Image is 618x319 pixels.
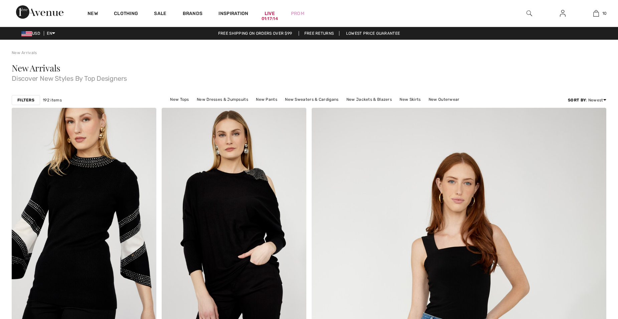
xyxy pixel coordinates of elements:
[12,62,60,74] span: New Arrivals
[343,95,395,104] a: New Jackets & Blazers
[17,97,34,103] strong: Filters
[602,10,607,16] span: 10
[580,9,612,17] a: 10
[526,9,532,17] img: search the website
[154,11,166,18] a: Sale
[193,95,252,104] a: New Dresses & Jumpsuits
[213,31,298,36] a: Free shipping on orders over $99
[568,98,586,102] strong: Sort By
[555,9,571,18] a: Sign In
[568,97,606,103] div: : Newest
[88,11,98,18] a: New
[21,31,43,36] span: USD
[262,16,278,22] div: 01:17:14
[299,31,340,36] a: Free Returns
[265,10,275,17] a: Live01:17:14
[12,50,37,55] a: New Arrivals
[218,11,248,18] span: Inspiration
[21,31,32,36] img: US Dollar
[43,97,62,103] span: 192 items
[291,10,304,17] a: Prom
[253,95,281,104] a: New Pants
[282,95,342,104] a: New Sweaters & Cardigans
[16,5,63,19] img: 1ère Avenue
[593,9,599,17] img: My Bag
[12,72,606,82] span: Discover New Styles By Top Designers
[425,95,463,104] a: New Outerwear
[47,31,55,36] span: EN
[167,95,192,104] a: New Tops
[396,95,424,104] a: New Skirts
[183,11,203,18] a: Brands
[560,9,566,17] img: My Info
[114,11,138,18] a: Clothing
[341,31,406,36] a: Lowest Price Guarantee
